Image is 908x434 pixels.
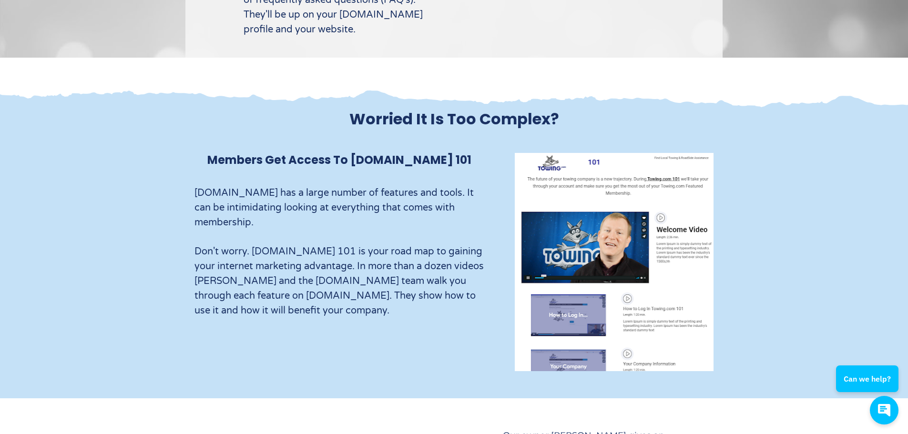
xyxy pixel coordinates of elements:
iframe: Conversations [830,339,908,434]
span: Don't worry. [DOMAIN_NAME] 101 is your road map to gaining your internet marketing advantage. In ... [194,246,486,316]
span: [DOMAIN_NAME] has a large number of features and tools. It can be intimidating looking at everyth... [194,187,476,228]
img: Towing.com 101 Screen Shot [515,153,713,371]
span: Members Get Access To [DOMAIN_NAME] 101 [207,152,471,168]
span: Worried It Is Too Complex? [349,108,559,130]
